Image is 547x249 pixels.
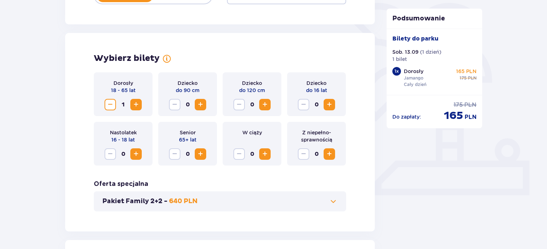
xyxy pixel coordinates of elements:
p: Dorosły [113,80,133,87]
p: Pakiet Family 2+2 - [102,197,168,206]
p: do 16 lat [306,87,327,94]
button: Decrease [298,99,309,110]
p: 65+ lat [179,136,197,143]
p: Senior [180,129,196,136]
p: 16 - 18 lat [111,136,135,143]
span: 0 [311,99,322,110]
p: Do zapłaty : [392,113,421,120]
p: PLN [468,75,476,81]
p: W ciąży [242,129,262,136]
button: Pakiet Family 2+2 -640 PLN [102,197,338,206]
span: 0 [246,99,258,110]
p: 1 bilet [392,56,407,63]
span: 0 [182,148,193,160]
span: 0 [246,148,258,160]
p: PLN [465,113,476,121]
p: do 120 cm [239,87,265,94]
p: Oferta specjalna [94,180,148,188]
p: 640 PLN [169,197,198,206]
p: 175 [460,75,466,81]
p: Jamango [404,75,423,81]
p: ( 1 dzień ) [420,48,441,56]
button: Increase [130,148,142,160]
p: Cały dzień [404,81,426,88]
p: 18 - 65 lat [111,87,136,94]
button: Increase [324,148,335,160]
p: 165 PLN [456,68,476,75]
p: Dziecko [242,80,262,87]
p: PLN [464,101,476,109]
button: Decrease [169,148,180,160]
button: Increase [195,99,206,110]
div: 1 x [392,67,401,76]
p: Bilety do parku [392,35,439,43]
button: Increase [195,148,206,160]
span: 0 [117,148,129,160]
button: Increase [324,99,335,110]
p: Dziecko [306,80,326,87]
button: Decrease [105,99,116,110]
p: 165 [444,109,463,123]
p: Sob. 13.09 [392,48,418,56]
button: Increase [130,99,142,110]
p: Wybierz bilety [94,53,160,64]
p: Nastolatek [110,129,137,136]
button: Increase [259,99,271,110]
span: 1 [117,99,129,110]
p: Dorosły [404,68,423,75]
button: Increase [259,148,271,160]
button: Decrease [298,148,309,160]
p: 175 [454,101,463,109]
p: do 90 cm [176,87,199,94]
button: Decrease [233,99,245,110]
button: Decrease [105,148,116,160]
button: Decrease [233,148,245,160]
button: Decrease [169,99,180,110]
span: 0 [182,99,193,110]
p: Dziecko [178,80,198,87]
p: Podsumowanie [387,14,483,23]
p: Z niepełno­sprawnością [293,129,340,143]
span: 0 [311,148,322,160]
